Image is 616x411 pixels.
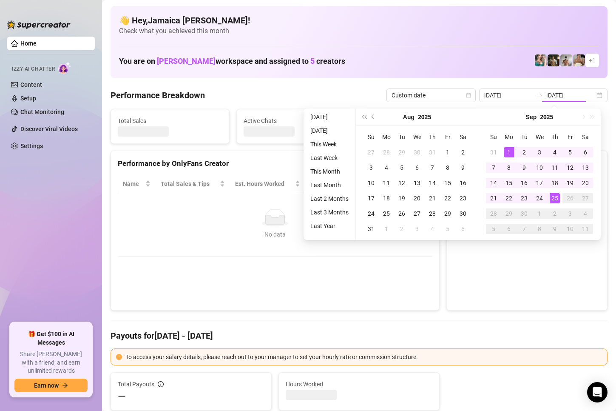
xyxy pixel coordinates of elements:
span: calendar [466,93,471,98]
span: exclamation-circle [116,354,122,360]
th: Name [118,176,156,192]
th: Total Sales & Tips [156,176,230,192]
input: End date [546,91,595,100]
div: To access your salary details, please reach out to your manager to set your hourly rate or commis... [125,352,602,362]
span: Total Payouts [118,380,154,389]
span: Sales / Hour [310,179,350,188]
div: Sales by OnlyFans Creator [454,158,600,169]
h4: Performance Breakdown [111,89,205,101]
a: Setup [20,95,36,102]
h1: You are on workspace and assigned to creators [119,57,345,66]
span: Chat Conversion [367,179,420,188]
span: swap-right [536,92,543,99]
span: 5 [310,57,315,66]
div: Open Intercom Messenger [587,382,607,402]
span: — [118,390,126,403]
div: No data [126,230,424,239]
span: 🎁 Get $100 in AI Messages [14,330,88,347]
a: Discover Viral Videos [20,126,78,132]
a: Settings [20,143,43,149]
img: logo-BBDzfeDw.svg [7,20,71,29]
span: + 1 [589,56,596,65]
span: arrow-right [62,382,68,388]
span: info-circle [158,381,164,387]
div: Est. Hours Worked [235,179,293,188]
div: Performance by OnlyFans Creator [118,158,432,169]
span: Hours Worked [286,380,432,389]
img: AI Chatter [58,62,71,74]
h4: Payouts for [DATE] - [DATE] [111,330,607,342]
a: Chat Monitoring [20,108,64,115]
span: Total Sales & Tips [161,179,219,188]
span: Share [PERSON_NAME] with a friend, and earn unlimited rewards [14,350,88,375]
img: aussieboy_j [560,54,572,66]
th: Sales / Hour [305,176,362,192]
th: Chat Conversion [362,176,432,192]
span: Total Sales [118,116,222,126]
span: Active Chats [244,116,348,126]
h4: 👋 Hey, Jamaica [PERSON_NAME] ! [119,14,599,26]
button: Earn nowarrow-right [14,379,88,392]
span: Custom date [392,89,471,102]
span: Earn now [34,382,59,389]
img: Zaddy [535,54,547,66]
span: Check what you achieved this month [119,26,599,36]
span: [PERSON_NAME] [157,57,216,66]
img: Tony [548,54,559,66]
span: Izzy AI Chatter [12,65,55,73]
a: Home [20,40,37,47]
input: Start date [484,91,533,100]
a: Content [20,81,42,88]
img: Aussieboy_jfree [573,54,585,66]
span: Name [123,179,144,188]
span: to [536,92,543,99]
span: Messages Sent [370,116,474,126]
